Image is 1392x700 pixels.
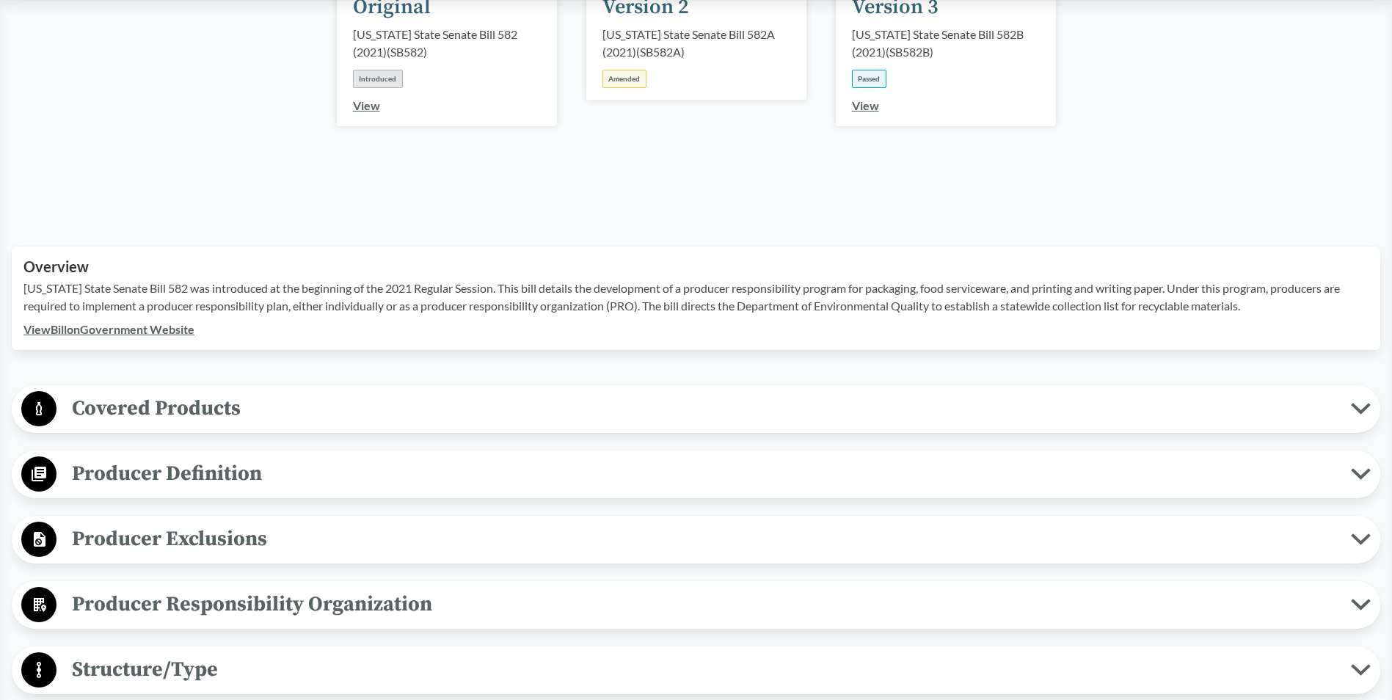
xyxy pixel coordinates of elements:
div: Amended [602,70,646,88]
span: Producer Responsibility Organization [57,588,1351,621]
p: [US_STATE] State Senate Bill 582 was introduced at the beginning of the 2021 Regular Session. Thi... [23,280,1369,315]
span: Producer Exclusions [57,522,1351,555]
span: Producer Definition [57,457,1351,490]
div: [US_STATE] State Senate Bill 582B (2021) ( SB582B ) [852,26,1040,61]
button: Producer Definition [17,456,1375,493]
span: Covered Products [57,392,1351,425]
div: [US_STATE] State Senate Bill 582 (2021) ( SB582 ) [353,26,541,61]
button: Structure/Type [17,652,1375,689]
div: Passed [852,70,886,88]
button: Producer Exclusions [17,521,1375,558]
a: View [353,98,380,112]
h2: Overview [23,258,1369,275]
a: View [852,98,879,112]
button: Producer Responsibility Organization [17,586,1375,624]
a: ViewBillonGovernment Website [23,322,194,336]
div: Introduced [353,70,403,88]
div: [US_STATE] State Senate Bill 582A (2021) ( SB582A ) [602,26,790,61]
span: Structure/Type [57,653,1351,686]
button: Covered Products [17,390,1375,428]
